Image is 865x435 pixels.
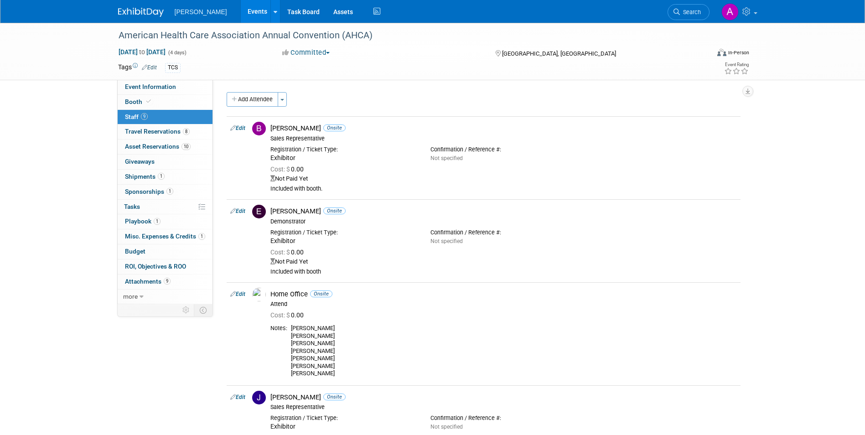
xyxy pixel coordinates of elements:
[252,122,266,135] img: B.jpg
[194,304,212,316] td: Toggle Event Tabs
[270,229,417,236] div: Registration / Ticket Type:
[270,124,737,133] div: [PERSON_NAME]
[118,274,212,289] a: Attachments9
[125,113,148,120] span: Staff
[165,63,181,72] div: TCS
[270,185,737,193] div: Included with booth.
[118,244,212,259] a: Budget
[430,155,463,161] span: Not specified
[118,290,212,304] a: more
[668,4,710,20] a: Search
[270,249,291,256] span: Cost: $
[118,229,212,244] a: Misc. Expenses & Credits1
[175,8,227,16] span: [PERSON_NAME]
[717,49,726,56] img: Format-Inperson.png
[270,311,307,319] span: 0.00
[430,424,463,430] span: Not specified
[142,64,157,71] a: Edit
[125,83,176,90] span: Event Information
[230,394,245,400] a: Edit
[198,233,205,240] span: 1
[118,110,212,124] a: Staff9
[124,203,140,210] span: Tasks
[118,185,212,199] a: Sponsorships1
[141,113,148,120] span: 9
[118,80,212,94] a: Event Information
[323,394,346,400] span: Onsite
[118,124,212,139] a: Travel Reservations8
[166,188,173,195] span: 1
[430,414,577,422] div: Confirmation / Reference #:
[118,48,166,56] span: [DATE] [DATE]
[118,200,212,214] a: Tasks
[279,48,333,57] button: Committed
[270,325,287,332] div: Notes:
[270,166,291,173] span: Cost: $
[183,128,190,135] span: 8
[158,173,165,180] span: 1
[125,278,171,285] span: Attachments
[270,290,737,299] div: Home Office
[125,173,165,180] span: Shipments
[270,146,417,153] div: Registration / Ticket Type:
[270,300,737,308] div: Attend
[164,278,171,285] span: 9
[656,47,750,61] div: Event Format
[270,423,417,431] div: Exhibitor
[728,49,749,56] div: In-Person
[252,205,266,218] img: E.jpg
[270,311,291,319] span: Cost: $
[123,293,138,300] span: more
[178,304,194,316] td: Personalize Event Tab Strip
[230,291,245,297] a: Edit
[125,263,186,270] span: ROI, Objectives & ROO
[118,140,212,154] a: Asset Reservations10
[310,290,332,297] span: Onsite
[118,95,212,109] a: Booth
[323,124,346,131] span: Onsite
[270,249,307,256] span: 0.00
[270,258,737,266] div: Not Paid Yet
[125,188,173,195] span: Sponsorships
[270,175,737,183] div: Not Paid Yet
[270,393,737,402] div: [PERSON_NAME]
[118,155,212,169] a: Giveaways
[270,166,307,173] span: 0.00
[291,325,737,378] div: [PERSON_NAME] [PERSON_NAME] [PERSON_NAME] [PERSON_NAME] [PERSON_NAME] [PERSON_NAME] [PERSON_NAME]
[118,8,164,17] img: ExhibitDay
[167,50,186,56] span: (4 days)
[118,170,212,184] a: Shipments1
[430,146,577,153] div: Confirmation / Reference #:
[138,48,146,56] span: to
[502,50,616,57] span: [GEOGRAPHIC_DATA], [GEOGRAPHIC_DATA]
[125,217,161,225] span: Playbook
[270,404,737,411] div: Sales Representative
[118,62,157,73] td: Tags
[270,207,737,216] div: [PERSON_NAME]
[227,92,278,107] button: Add Attendee
[270,218,737,225] div: Demonstrator
[430,238,463,244] span: Not specified
[230,208,245,214] a: Edit
[125,233,205,240] span: Misc. Expenses & Credits
[270,268,737,276] div: Included with booth
[252,391,266,404] img: J.jpg
[430,229,577,236] div: Confirmation / Reference #:
[270,135,737,142] div: Sales Representative
[125,98,153,105] span: Booth
[270,414,417,422] div: Registration / Ticket Type:
[146,99,151,104] i: Booth reservation complete
[230,125,245,131] a: Edit
[721,3,739,21] img: Amber Vincent
[125,248,145,255] span: Budget
[118,259,212,274] a: ROI, Objectives & ROO
[181,143,191,150] span: 10
[125,143,191,150] span: Asset Reservations
[680,9,701,16] span: Search
[125,128,190,135] span: Travel Reservations
[115,27,696,44] div: American Health Care Association Annual Convention (AHCA)
[323,207,346,214] span: Onsite
[270,154,417,162] div: Exhibitor
[125,158,155,165] span: Giveaways
[118,214,212,229] a: Playbook1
